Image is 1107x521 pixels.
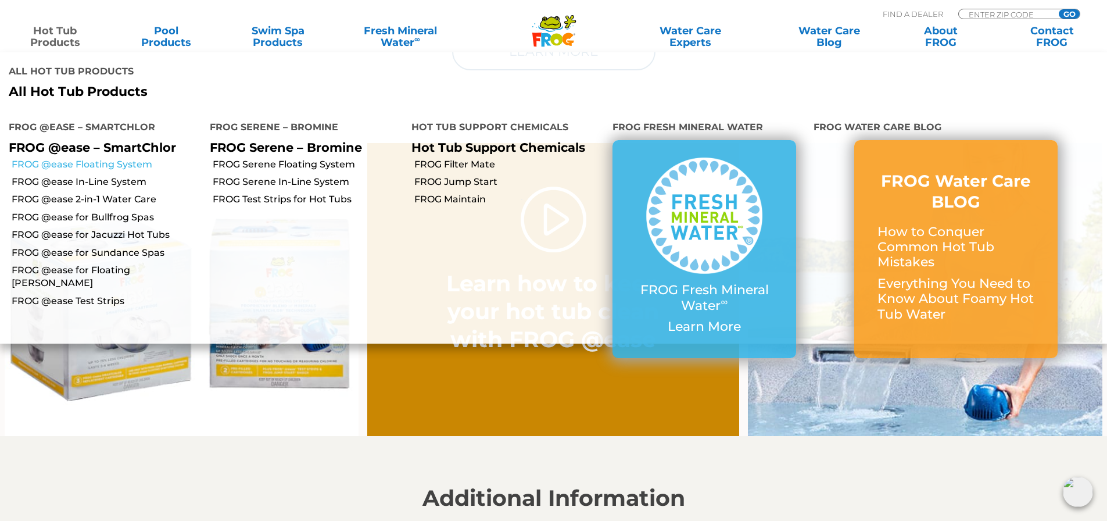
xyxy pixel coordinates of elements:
[12,264,201,290] a: FROG @ease for Floating [PERSON_NAME]
[883,9,943,19] p: Find A Dealer
[877,276,1034,322] p: Everything You Need to Know About Foamy Hot Tub Water
[9,61,545,84] h4: All Hot Tub Products
[411,117,595,140] h4: Hot Tub Support Chemicals
[123,25,210,48] a: PoolProducts
[12,247,201,259] a: FROG @ease for Sundance Spas
[414,176,604,188] a: FROG Jump Start
[414,158,604,171] a: FROG Filter Mate
[877,170,1034,213] h3: FROG Water Care BLOG
[612,117,796,140] h4: FROG Fresh Mineral Water
[12,176,201,188] a: FROG @ease In-Line System
[414,34,420,44] sup: ∞
[12,193,201,206] a: FROG @ease 2-in-1 Water Care
[814,117,1098,140] h4: FROG Water Care Blog
[196,486,911,511] h2: Additional Information
[346,25,454,48] a: Fresh MineralWater∞
[213,176,402,188] a: FROG Serene In-Line System
[1059,9,1080,19] input: GO
[968,9,1046,19] input: Zip Code Form
[12,229,201,241] a: FROG @ease for Jacuzzi Hot Tubs
[9,84,545,99] a: All Hot Tub Products
[877,170,1034,328] a: FROG Water Care BLOG How to Conquer Common Hot Tub Mistakes Everything You Need to Know About Foa...
[9,117,192,140] h4: FROG @ease – SmartChlor
[786,25,872,48] a: Water CareBlog
[213,193,402,206] a: FROG Test Strips for Hot Tubs
[636,319,773,334] p: Learn More
[9,140,192,155] p: FROG @ease – SmartChlor
[235,25,321,48] a: Swim SpaProducts
[1063,477,1093,507] img: openIcon
[12,158,201,171] a: FROG @ease Floating System
[414,193,604,206] a: FROG Maintain
[636,158,773,340] a: FROG Fresh Mineral Water∞ Learn More
[620,25,761,48] a: Water CareExperts
[12,295,201,308] a: FROG @ease Test Strips
[213,158,402,171] a: FROG Serene Floating System
[411,140,595,155] p: Hot Tub Support Chemicals
[636,283,773,313] p: FROG Fresh Mineral Water
[1009,25,1095,48] a: ContactFROG
[877,224,1034,270] p: How to Conquer Common Hot Tub Mistakes
[210,117,393,140] h4: FROG Serene – Bromine
[12,211,201,224] a: FROG @ease for Bullfrog Spas
[721,296,728,308] sup: ∞
[897,25,984,48] a: AboutFROG
[210,140,393,155] p: FROG Serene – Bromine
[12,25,98,48] a: Hot TubProducts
